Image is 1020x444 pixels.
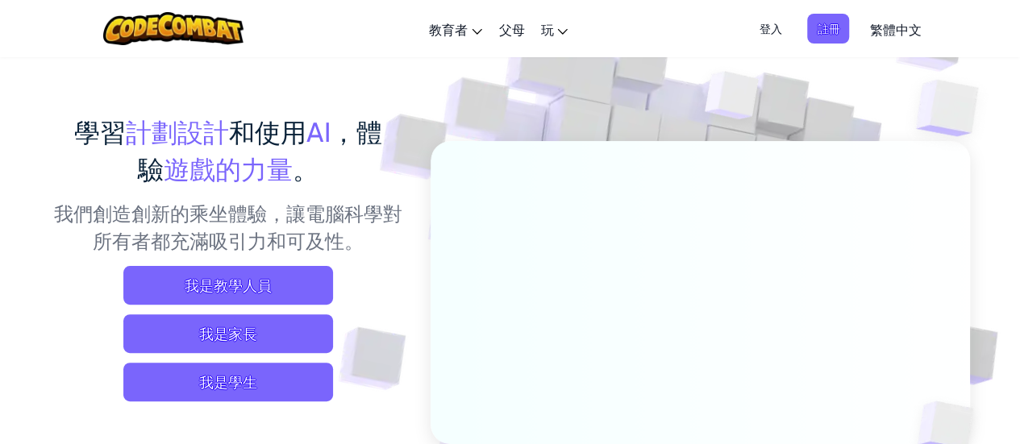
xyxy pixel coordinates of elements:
[490,7,532,51] a: 父母
[421,7,490,51] a: 教育者
[164,152,293,185] font: 遊戲的力量
[74,115,126,147] font: 學習
[674,39,790,160] img: 重疊立方體
[199,372,257,391] font: 我是學生
[807,14,849,44] button: 註冊
[229,115,306,147] font: 和使用
[759,21,781,35] font: 登入
[540,21,553,38] font: 玩
[861,7,929,51] a: 繁體中文
[185,276,272,294] font: 我是教學人員
[199,324,257,342] font: 我是家長
[532,7,576,51] a: 玩
[54,201,402,252] font: 我們創造創新的乘坐體驗，讓電腦科學對所有者都充滿吸引力和可及性。
[429,21,468,38] font: 教育者
[498,21,524,38] font: 父母
[123,314,333,353] a: 我是家長
[103,12,244,45] img: CodeCombat 徽標
[817,21,839,35] font: 註冊
[306,115,331,147] font: AI
[123,363,333,401] button: 我是學生
[869,21,921,38] font: 繁體中文
[123,266,333,305] a: 我是教學人員
[293,152,318,185] font: 。
[126,115,229,147] font: 計劃設計
[749,14,791,44] button: 登入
